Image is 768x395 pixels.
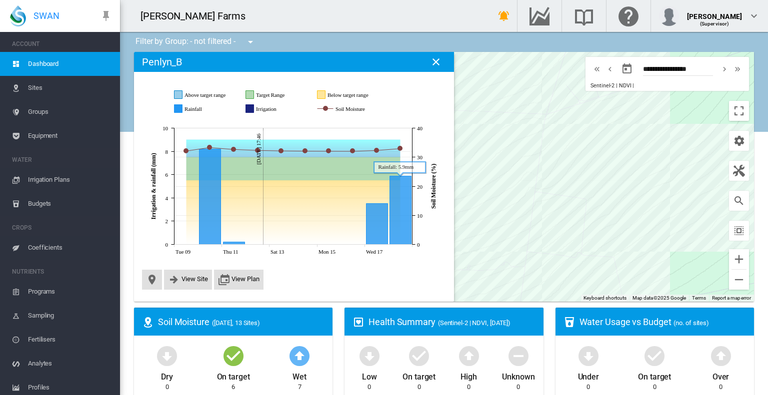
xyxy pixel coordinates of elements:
[402,368,435,383] div: On target
[255,133,261,165] tspan: [DATE] 17:46
[642,344,666,368] md-icon: icon-checkbox-marked-circle
[417,213,422,219] tspan: 10
[317,104,386,113] g: Soil Moisture
[729,101,749,121] button: Toggle fullscreen view
[199,149,221,245] g: Rainfall Sep 10, 2025 8.2
[563,316,575,328] md-icon: icon-cup-water
[165,149,168,155] tspan: 8
[733,225,745,237] md-icon: icon-select-all
[729,270,749,290] button: Zoom out
[729,249,749,269] button: Zoom in
[653,383,656,392] div: 0
[150,153,157,219] tspan: Irrigation & rainfall (mm)
[586,383,590,392] div: 0
[673,319,709,327] span: (no. of sites)
[498,10,510,22] md-icon: icon-bell-ring
[12,264,112,280] span: NUTRIENTS
[709,344,733,368] md-icon: icon-arrow-up-bold-circle
[231,275,259,283] span: View Plan
[590,63,603,75] button: icon-chevron-double-left
[460,368,477,383] div: High
[162,125,168,131] tspan: 10
[576,344,600,368] md-icon: icon-arrow-down-bold-circle
[426,52,446,72] button: Close
[303,149,307,153] circle: Soil Moisture Sep 14, 2025 32.08126224314535
[632,82,634,89] span: |
[692,295,706,301] a: Terms
[28,192,112,216] span: Budgets
[318,249,336,255] tspan: Mon 15
[184,149,188,153] circle: Soil Moisture Sep 09, 2025 32.12039178065126
[367,383,371,392] div: 0
[712,368,729,383] div: Over
[12,36,112,52] span: ACCOUNT
[28,124,112,148] span: Equipment
[457,344,481,368] md-icon: icon-arrow-up-bold-circle
[218,274,230,286] md-icon: icon-calendar-multiple
[616,10,640,22] md-icon: Click here for help
[352,316,364,328] md-icon: icon-heart-box-outline
[417,242,420,248] tspan: 0
[279,149,283,153] circle: Soil Moisture Sep 13, 2025 32.16252448629071
[12,152,112,168] span: WATER
[223,242,245,245] g: Rainfall Sep 11, 2025 0.2
[417,125,422,131] tspan: 40
[28,304,112,328] span: Sampling
[733,195,745,207] md-icon: icon-magnify
[207,145,211,149] circle: Soil Moisture Sep 10, 2025 33.30019589032563
[146,274,158,286] button: icon-map-marker
[729,131,749,151] button: icon-cog
[326,149,330,153] circle: Soil Moisture Sep 15, 2025 32.04063112157267
[28,52,112,76] span: Dashboard
[687,7,742,17] div: [PERSON_NAME]
[28,328,112,352] span: Fertilisers
[165,383,169,392] div: 0
[748,10,760,22] md-icon: icon-chevron-down
[140,9,254,23] div: [PERSON_NAME] Farms
[246,90,307,99] g: Target Range
[700,21,729,26] span: (Supervisor)
[417,154,422,160] tspan: 30
[506,344,530,368] md-icon: icon-minus-circle
[142,316,154,328] md-icon: icon-map-marker-radius
[718,63,731,75] button: icon-chevron-right
[28,236,112,260] span: Coefficients
[298,383,301,392] div: 7
[578,368,599,383] div: Under
[221,344,245,368] md-icon: icon-checkbox-marked-circle
[165,218,168,224] tspan: 2
[579,316,746,328] div: Water Usage vs Budget
[28,168,112,192] span: Irrigation Plans
[317,90,378,99] g: Below target range
[617,59,637,79] button: md-calendar
[168,274,180,286] md-icon: icon-arrow-right-bold
[374,148,378,152] circle: Soil Moisture Sep 17, 2025 32.31015778039317
[142,56,182,68] h2: Penlyn_B
[231,147,235,151] circle: Soil Moisture Sep 11, 2025 32.65009794516281
[28,280,112,304] span: Programs
[572,10,596,22] md-icon: Search the knowledge base
[28,352,112,376] span: Analytes
[168,274,208,286] button: icon-arrow-right-bold View Site
[240,32,260,52] button: icon-menu-down
[712,295,751,301] a: Report a map error
[430,164,437,209] tspan: Soil Moisture (%)
[165,195,168,201] tspan: 4
[733,135,745,147] md-icon: icon-cog
[218,274,259,286] button: icon-calendar-multiple View Plan
[292,368,306,383] div: Wet
[583,295,626,302] button: Keyboard shortcuts
[161,368,173,383] div: Dry
[270,249,284,255] tspan: Sat 13
[368,316,535,328] div: Health Summary
[719,383,722,392] div: 0
[217,368,250,383] div: On target
[527,10,551,22] md-icon: Go to the Data Hub
[357,344,381,368] md-icon: icon-arrow-down-bold-circle
[181,275,208,283] span: View Site
[362,368,377,383] div: Low
[638,368,671,383] div: On target
[366,204,388,245] g: Rainfall Sep 17, 2025 3.5
[212,319,260,327] span: ([DATE], 13 Sites)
